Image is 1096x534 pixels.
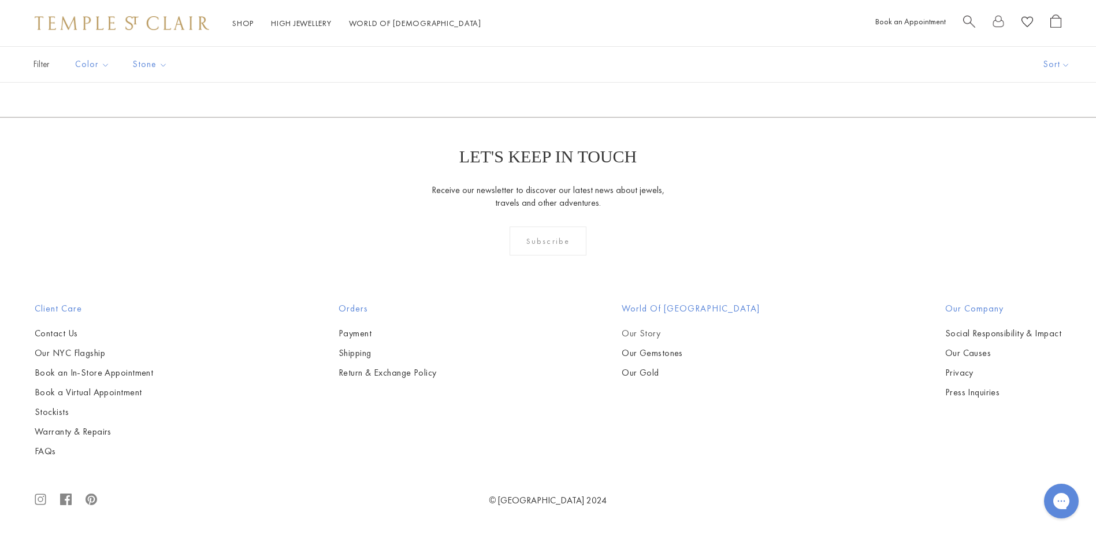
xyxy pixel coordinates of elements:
[124,51,176,77] button: Stone
[35,302,153,316] h2: Client Care
[339,366,437,379] a: Return & Exchange Policy
[35,425,153,438] a: Warranty & Repairs
[339,302,437,316] h2: Orders
[1038,480,1084,522] iframe: Gorgias live chat messenger
[35,16,209,30] img: Temple St. Clair
[339,347,437,359] a: Shipping
[489,494,607,506] a: © [GEOGRAPHIC_DATA] 2024
[35,445,153,458] a: FAQs
[622,302,760,316] h2: World of [GEOGRAPHIC_DATA]
[622,347,760,359] a: Our Gemstones
[1050,14,1061,32] a: Open Shopping Bag
[945,302,1061,316] h2: Our Company
[459,147,637,166] p: LET'S KEEP IN TOUCH
[349,18,481,28] a: World of [DEMOGRAPHIC_DATA]World of [DEMOGRAPHIC_DATA]
[271,18,332,28] a: High JewelleryHigh Jewellery
[66,51,118,77] button: Color
[945,347,1061,359] a: Our Causes
[1017,47,1096,82] button: Show sort by
[963,14,975,32] a: Search
[510,227,586,255] div: Subscribe
[431,184,665,209] p: Receive our newsletter to discover our latest news about jewels, travels and other adventures.
[945,366,1061,379] a: Privacy
[339,327,437,340] a: Payment
[1021,14,1033,32] a: View Wishlist
[232,18,254,28] a: ShopShop
[945,386,1061,399] a: Press Inquiries
[35,406,153,418] a: Stockists
[875,16,946,27] a: Book an Appointment
[622,366,760,379] a: Our Gold
[35,347,153,359] a: Our NYC Flagship
[945,327,1061,340] a: Social Responsibility & Impact
[35,327,153,340] a: Contact Us
[69,57,118,72] span: Color
[127,57,176,72] span: Stone
[232,16,481,31] nav: Main navigation
[622,327,760,340] a: Our Story
[35,386,153,399] a: Book a Virtual Appointment
[35,366,153,379] a: Book an In-Store Appointment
